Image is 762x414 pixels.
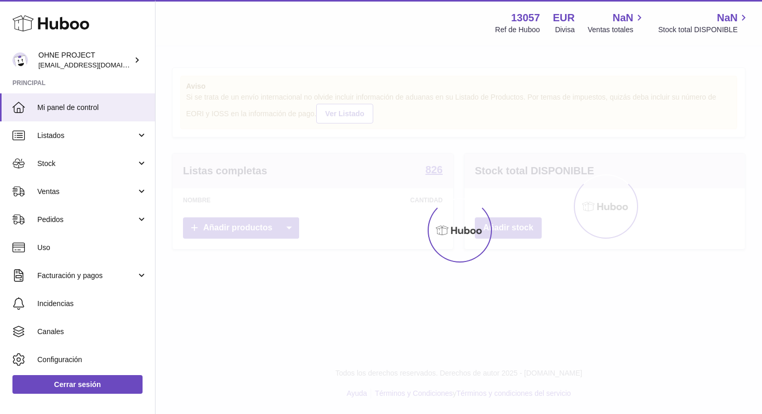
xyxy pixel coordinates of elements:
[588,25,645,35] span: Ventas totales
[12,375,143,394] a: Cerrar sesión
[37,159,136,169] span: Stock
[588,11,645,35] a: NaN Ventas totales
[658,25,750,35] span: Stock total DISPONIBLE
[37,271,136,281] span: Facturación y pagos
[12,52,28,68] img: support@ohneproject.com
[511,11,540,25] strong: 13057
[37,131,136,141] span: Listados
[553,11,575,25] strong: EUR
[717,11,738,25] span: NaN
[37,103,147,113] span: Mi panel de control
[38,50,132,70] div: OHNE PROJECT
[555,25,575,35] div: Divisa
[38,61,152,69] span: [EMAIL_ADDRESS][DOMAIN_NAME]
[37,187,136,197] span: Ventas
[37,355,147,365] span: Configuración
[613,11,633,25] span: NaN
[37,299,147,309] span: Incidencias
[37,327,147,337] span: Canales
[37,243,147,253] span: Uso
[658,11,750,35] a: NaN Stock total DISPONIBLE
[37,215,136,225] span: Pedidos
[495,25,540,35] div: Ref de Huboo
